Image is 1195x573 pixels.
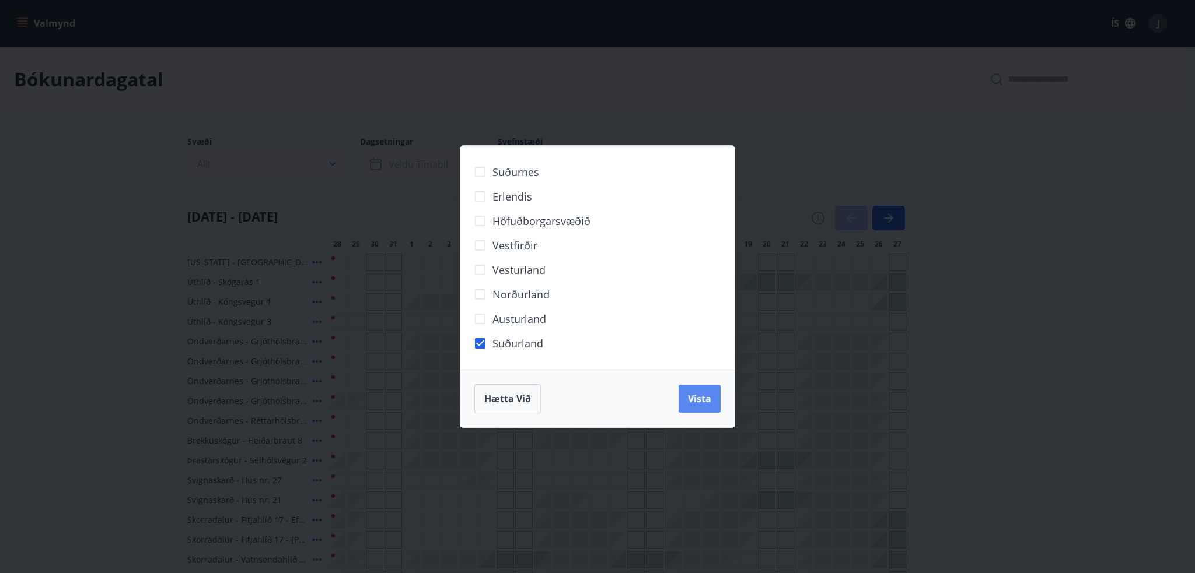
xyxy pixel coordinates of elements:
span: Vista [688,392,711,405]
button: Vista [679,385,721,413]
span: Suðurland [492,336,543,351]
span: Austurland [492,311,546,326]
span: Norðurland [492,287,550,302]
span: Vesturland [492,262,546,277]
span: Erlendis [492,189,532,204]
span: Vestfirðir [492,238,537,253]
button: Hætta við [474,384,541,413]
span: Höfuðborgarsvæðið [492,213,590,229]
span: Suðurnes [492,164,539,180]
span: Hætta við [484,392,531,405]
